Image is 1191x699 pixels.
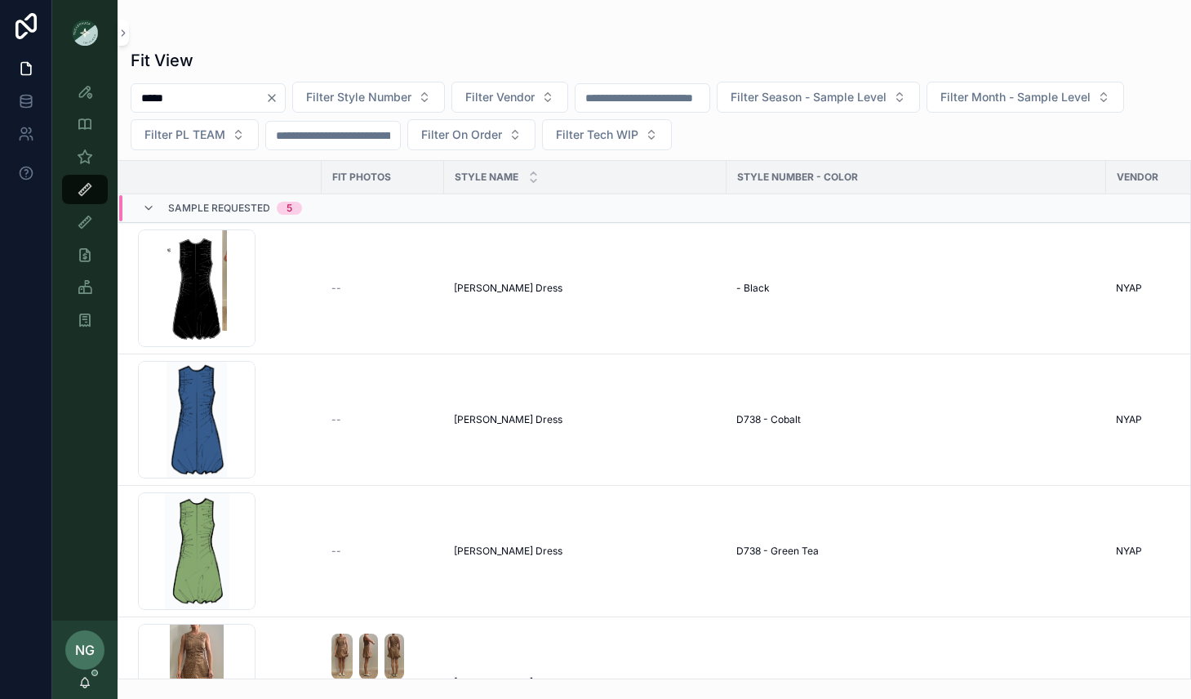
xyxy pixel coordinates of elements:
[1116,676,1142,689] span: NYAP
[454,545,562,558] span: [PERSON_NAME] Dress
[454,282,562,295] span: [PERSON_NAME] Dress
[331,634,353,679] img: Screenshot-2025-08-06-at-10.49.56-AM.png
[736,676,1096,689] a: - Brown Polka Dot
[131,49,193,72] h1: Fit View
[265,91,285,105] button: Clear
[292,82,445,113] button: Select Button
[331,545,434,558] a: --
[384,634,404,679] img: Screenshot-2025-08-06-at-10.50.02-AM.png
[52,65,118,356] div: scrollable content
[75,640,95,660] span: NG
[331,545,341,558] span: --
[556,127,638,143] span: Filter Tech WIP
[168,202,270,215] span: Sample Requested
[331,413,434,426] a: --
[454,676,533,689] span: [PERSON_NAME]
[454,282,717,295] a: [PERSON_NAME] Dress
[736,545,1096,558] a: D738 - Green Tea
[940,89,1091,105] span: Filter Month - Sample Level
[1116,413,1142,426] span: NYAP
[407,119,536,150] button: Select Button
[1117,171,1158,184] span: Vendor
[287,202,292,215] div: 5
[331,282,341,295] span: --
[927,82,1124,113] button: Select Button
[306,89,411,105] span: Filter Style Number
[331,413,341,426] span: --
[736,545,819,558] span: D738 - Green Tea
[421,127,502,143] span: Filter On Order
[359,634,378,679] img: Screenshot-2025-08-06-at-10.49.59-AM.png
[144,127,225,143] span: Filter PL TEAM
[454,676,717,689] a: [PERSON_NAME]
[72,20,98,46] img: App logo
[1116,545,1142,558] span: NYAP
[451,82,568,113] button: Select Button
[736,413,1096,426] a: D738 - Cobalt
[465,89,535,105] span: Filter Vendor
[131,119,259,150] button: Select Button
[454,413,562,426] span: [PERSON_NAME] Dress
[736,413,801,426] span: D738 - Cobalt
[542,119,672,150] button: Select Button
[454,413,717,426] a: [PERSON_NAME] Dress
[1116,282,1142,295] span: NYAP
[737,171,858,184] span: Style Number - Color
[717,82,920,113] button: Select Button
[332,171,391,184] span: Fit Photos
[736,282,770,295] span: - Black
[454,545,717,558] a: [PERSON_NAME] Dress
[331,282,434,295] a: --
[736,282,1096,295] a: - Black
[731,89,887,105] span: Filter Season - Sample Level
[455,171,518,184] span: STYLE NAME
[736,676,821,689] span: - Brown Polka Dot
